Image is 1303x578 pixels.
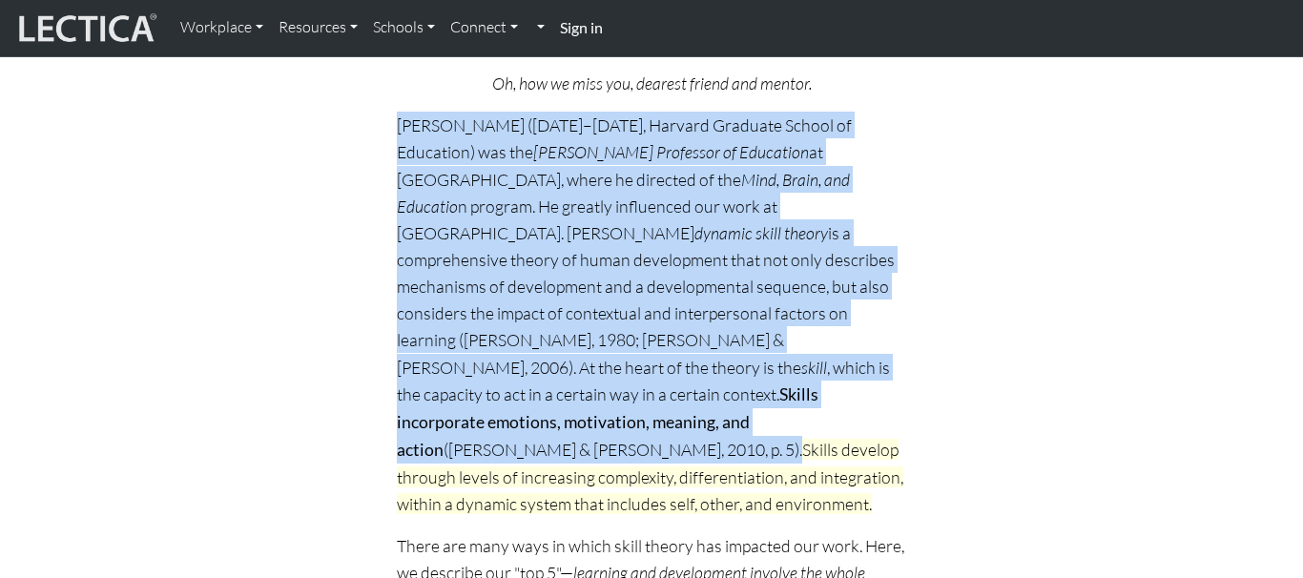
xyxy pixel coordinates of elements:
i: dynamic skill theory [694,222,828,243]
a: Workplace [173,8,271,48]
span: Skills develop through levels of increasing complexity, differentiation, and integration, within ... [397,439,903,514]
p: [PERSON_NAME] ([DATE]–[DATE], Harvard Graduate School of Education) was the at [GEOGRAPHIC_DATA],... [397,112,906,517]
i: skill [801,357,827,378]
a: Schools [365,8,443,48]
i: Mind, Brain, and Educatio [397,169,850,217]
a: Connect [443,8,526,48]
img: lecticalive [14,10,157,47]
strong: Skills incorporate emotions, motivation, meaning, and action [397,384,818,460]
a: Sign in [552,8,610,49]
i: [PERSON_NAME] Professor of Education [533,141,809,162]
strong: Sign in [560,18,603,36]
a: Resources [271,8,365,48]
i: Oh, how we miss you, dearest friend and mentor. [492,72,812,93]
